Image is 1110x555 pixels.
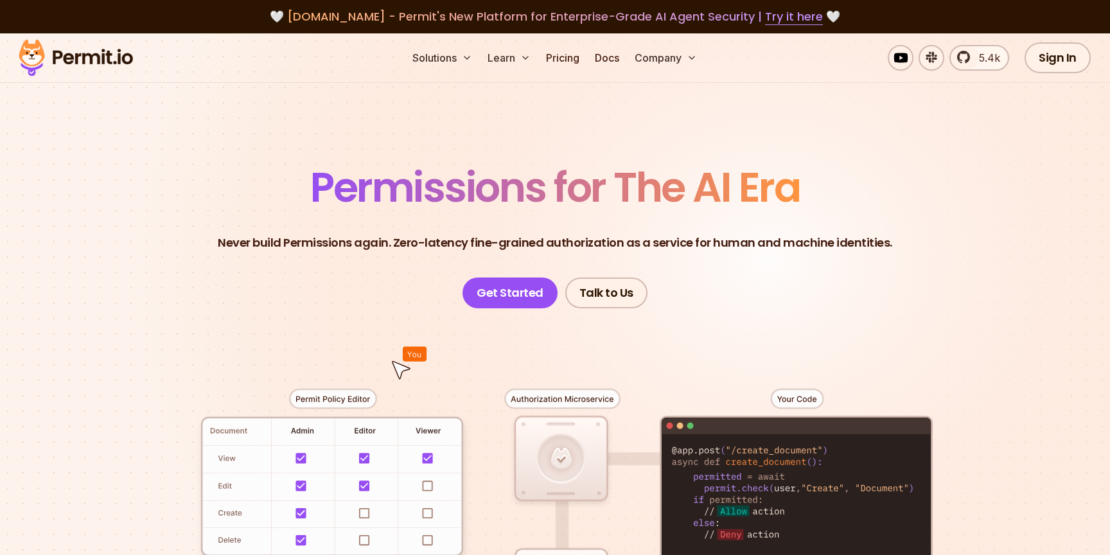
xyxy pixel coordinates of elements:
[31,8,1079,26] div: 🤍 🤍
[287,8,823,24] span: [DOMAIN_NAME] - Permit's New Platform for Enterprise-Grade AI Agent Security |
[949,45,1009,71] a: 5.4k
[1025,42,1091,73] a: Sign In
[310,159,800,216] span: Permissions for The AI Era
[482,45,536,71] button: Learn
[590,45,624,71] a: Docs
[565,277,647,308] a: Talk to Us
[541,45,585,71] a: Pricing
[463,277,558,308] a: Get Started
[765,8,823,25] a: Try it here
[13,36,139,80] img: Permit logo
[971,50,1000,66] span: 5.4k
[407,45,477,71] button: Solutions
[630,45,702,71] button: Company
[218,234,892,252] p: Never build Permissions again. Zero-latency fine-grained authorization as a service for human and...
